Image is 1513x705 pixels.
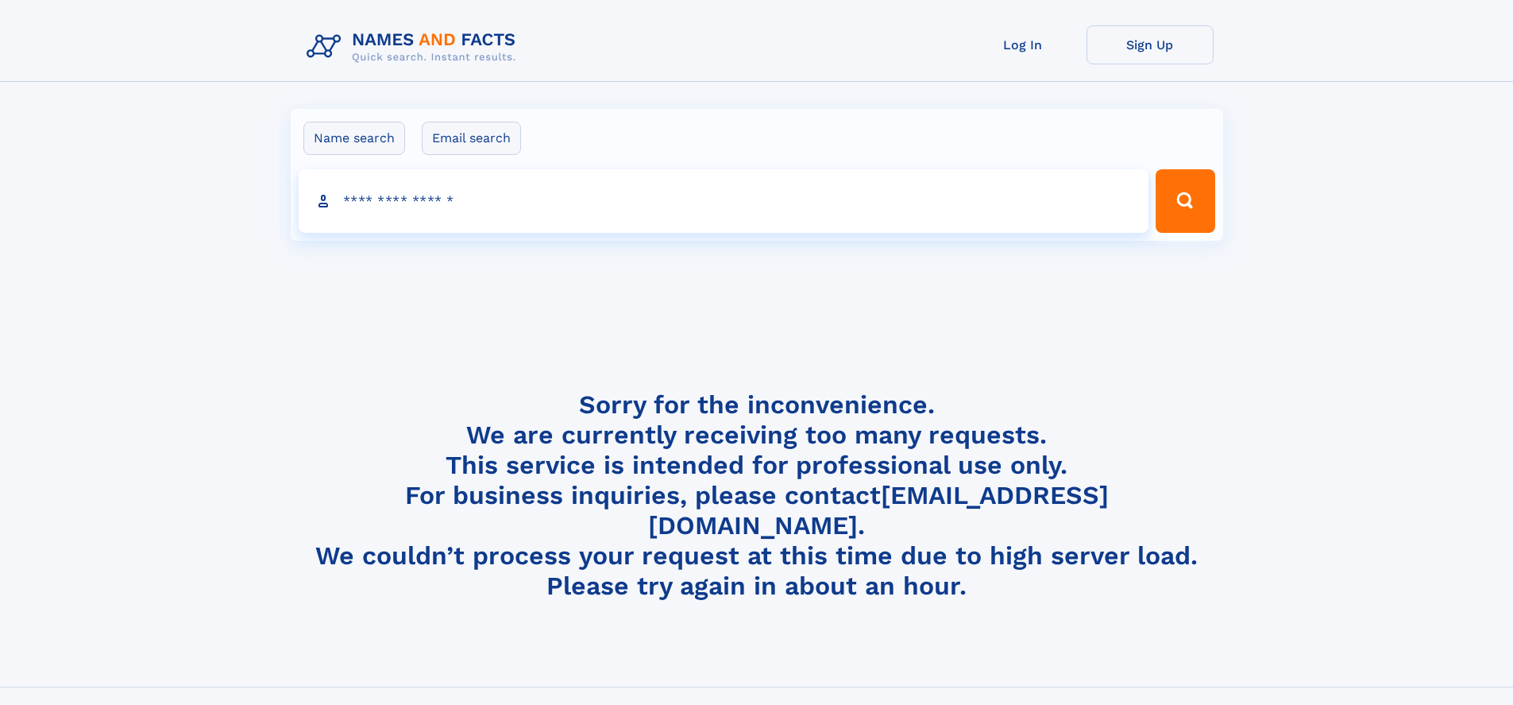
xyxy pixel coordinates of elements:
[300,389,1214,602] h4: Sorry for the inconvenience. We are currently receiving too many requests. This service is intend...
[1156,169,1214,233] button: Search Button
[1087,25,1214,64] a: Sign Up
[303,122,405,155] label: Name search
[959,25,1087,64] a: Log In
[648,480,1109,540] a: [EMAIL_ADDRESS][DOMAIN_NAME]
[300,25,529,68] img: Logo Names and Facts
[299,169,1149,233] input: search input
[422,122,521,155] label: Email search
